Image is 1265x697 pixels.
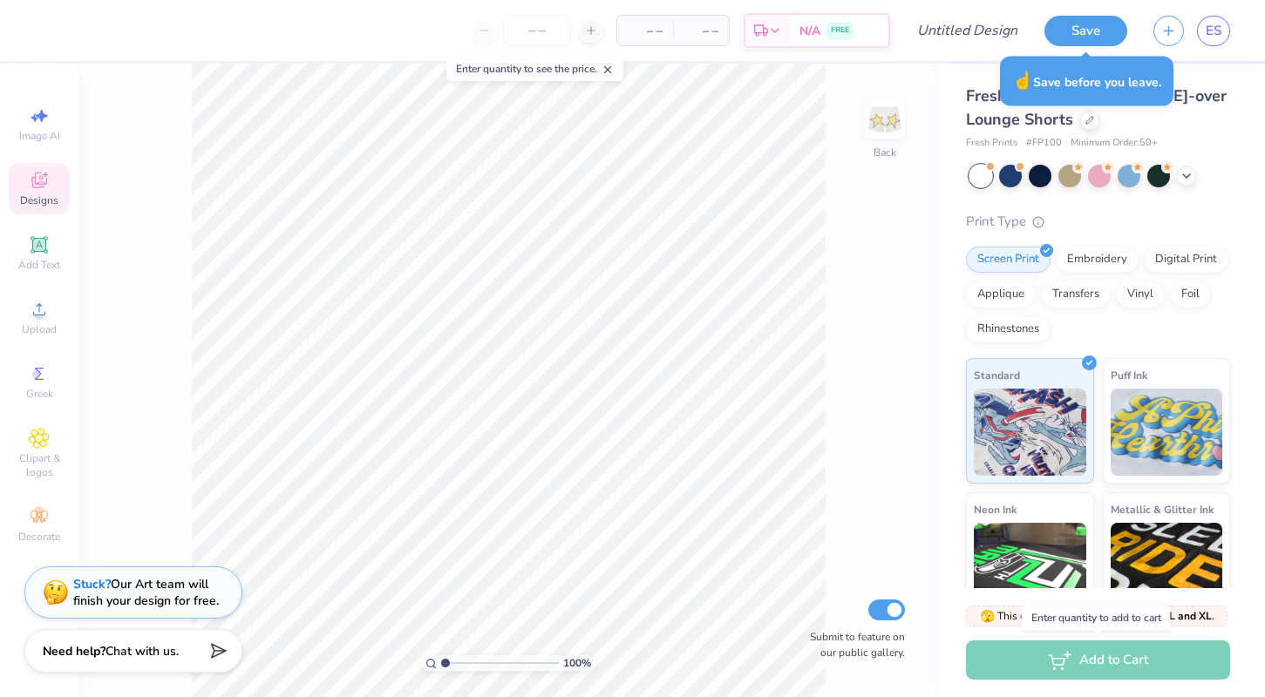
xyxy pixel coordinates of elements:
[105,643,179,660] span: Chat with us.
[874,145,896,160] div: Back
[1056,247,1139,273] div: Embroidery
[974,523,1086,610] img: Neon Ink
[974,366,1020,384] span: Standard
[1041,281,1111,308] div: Transfers
[799,22,820,40] span: N/A
[1144,247,1228,273] div: Digital Print
[966,281,1036,308] div: Applique
[446,57,623,81] div: Enter quantity to see the price.
[563,655,591,671] span: 100 %
[1071,136,1158,151] span: Minimum Order: 50 +
[503,15,571,46] input: – –
[22,322,57,336] span: Upload
[9,451,70,479] span: Clipart & logos
[20,193,58,207] span: Designs
[980,608,995,625] span: 🫣
[1111,389,1223,476] img: Puff Ink
[26,387,53,401] span: Greek
[831,24,849,37] span: FREE
[1116,281,1165,308] div: Vinyl
[628,22,663,40] span: – –
[1022,606,1171,630] div: Enter quantity to add to cart
[1000,57,1173,106] div: Save before you leave.
[19,129,60,143] span: Image AI
[73,576,219,609] div: Our Art team will finish your design for free.
[966,316,1051,342] div: Rhinestones
[966,85,1227,130] span: Fresh Prints [PERSON_NAME]-over Lounge Shorts
[980,608,1214,624] span: This color is .
[1206,21,1221,41] span: ES
[1170,281,1211,308] div: Foil
[684,22,718,40] span: – –
[1111,500,1214,518] span: Metallic & Glitter Ink
[867,101,902,136] img: Back
[18,530,60,544] span: Decorate
[73,576,111,592] strong: Stuck?
[966,247,1051,273] div: Screen Print
[974,500,1017,518] span: Neon Ink
[1012,70,1033,92] span: ☝️
[1044,16,1127,46] button: Save
[1111,366,1147,384] span: Puff Ink
[1111,523,1223,610] img: Metallic & Glitter Ink
[1026,136,1062,151] span: # FP100
[966,136,1017,151] span: Fresh Prints
[974,389,1086,476] img: Standard
[966,212,1230,232] div: Print Type
[1197,16,1230,46] a: ES
[800,629,905,660] label: Submit to feature on our public gallery.
[18,258,60,272] span: Add Text
[903,13,1031,48] input: Untitled Design
[43,643,105,660] strong: Need help?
